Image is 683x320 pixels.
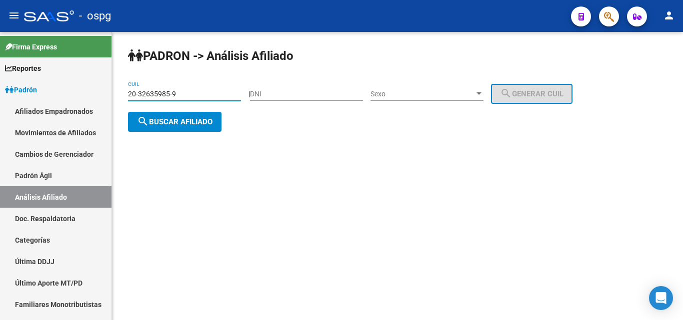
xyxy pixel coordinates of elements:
span: Padrón [5,84,37,95]
button: Generar CUIL [491,84,572,104]
span: - ospg [79,5,111,27]
div: | [248,90,580,98]
mat-icon: person [663,9,675,21]
strong: PADRON -> Análisis Afiliado [128,49,293,63]
mat-icon: search [137,115,149,127]
span: Sexo [370,90,474,98]
div: Open Intercom Messenger [649,286,673,310]
span: Buscar afiliado [137,117,212,126]
span: Generar CUIL [500,89,563,98]
button: Buscar afiliado [128,112,221,132]
mat-icon: search [500,87,512,99]
span: Firma Express [5,41,57,52]
span: Reportes [5,63,41,74]
mat-icon: menu [8,9,20,21]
